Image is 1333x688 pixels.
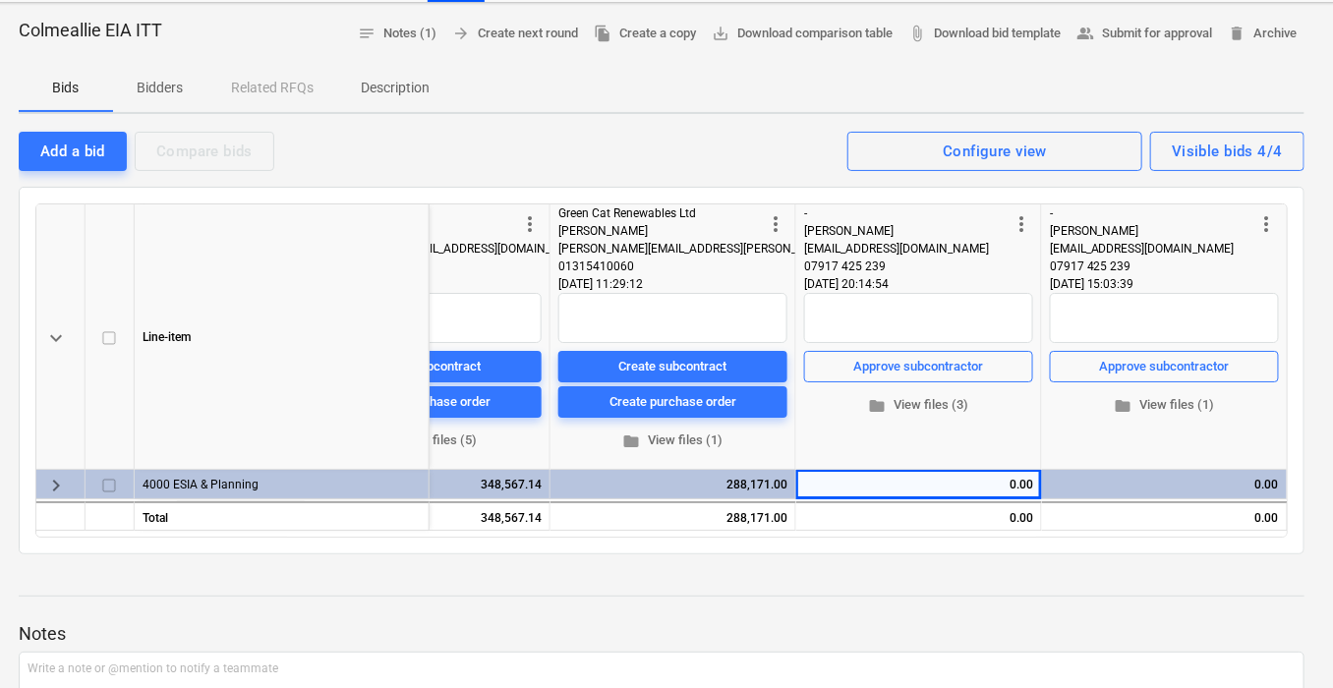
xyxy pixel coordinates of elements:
div: Approve subcontractor [854,356,984,378]
button: View files (1) [558,426,787,456]
div: Add a bid [40,139,105,164]
div: Visible bids 4/4 [1172,139,1283,164]
div: 0.00 [796,501,1042,531]
p: Bidders [137,78,184,98]
div: 07917 425 239 [804,258,1010,275]
div: [DATE] 20:14:54 [804,275,1033,293]
span: View files (3) [812,394,1025,417]
button: Notes (1) [350,19,444,49]
iframe: Chat Widget [1235,594,1333,688]
span: more_vert [518,212,542,236]
button: Create purchase order [558,386,787,418]
div: Green Cat Renewables Ltd [558,204,764,222]
button: Approve subcontractor [804,351,1033,382]
div: - [804,204,1010,222]
span: folder [1115,397,1132,415]
span: View files (1) [1058,394,1271,417]
a: Download comparison table [704,19,900,49]
button: Approve subcontractor [1050,351,1279,382]
button: Add a bid [19,132,127,171]
span: Notes (1) [358,23,436,45]
span: people_alt [1076,25,1094,42]
span: [PERSON_NAME][EMAIL_ADDRESS][PERSON_NAME][DOMAIN_NAME] [558,242,922,256]
span: Submit for approval [1076,23,1212,45]
p: Colmeallie EIA ITT [19,19,162,42]
div: Configure view [943,139,1047,164]
div: [PERSON_NAME] [804,222,1010,240]
div: 288,171.00 [558,470,787,499]
div: Total [135,501,430,531]
div: 0.00 [1042,501,1288,531]
span: Create a copy [594,23,696,45]
div: [PERSON_NAME] [1050,222,1255,240]
p: Description [361,78,430,98]
span: delete [1228,25,1246,42]
span: more_vert [764,212,787,236]
button: Submit for approval [1069,19,1220,49]
div: Approve subcontractor [1100,356,1230,378]
button: Visible bids 4/4 [1150,132,1304,171]
div: - [1050,204,1255,222]
span: save_alt [712,25,729,42]
span: View files (1) [566,430,780,452]
div: Line-item [135,204,430,470]
div: Create subcontract [619,356,727,378]
span: Download bid template [908,23,1061,45]
span: folder [623,432,641,450]
div: [DATE] 15:03:39 [1050,275,1279,293]
span: keyboard_arrow_right [44,474,68,497]
span: Create next round [452,23,578,45]
span: Download comparison table [712,23,893,45]
span: [EMAIL_ADDRESS][DOMAIN_NAME] [1050,242,1235,256]
span: keyboard_arrow_down [44,326,68,350]
button: Create next round [444,19,586,49]
button: Create a copy [586,19,704,49]
div: [PERSON_NAME] [558,222,764,240]
span: [PERSON_NAME][EMAIL_ADDRESS][DOMAIN_NAME] [313,242,587,256]
button: Configure view [847,132,1142,171]
span: file_copy [594,25,611,42]
p: Notes [19,622,1304,646]
button: Create subcontract [558,351,787,382]
span: more_vert [1255,212,1279,236]
div: 288,171.00 [551,501,796,531]
span: folder [869,397,887,415]
div: 0.00 [804,470,1033,499]
div: 0.00 [1050,470,1279,499]
div: 4000 ESIA & Planning [143,470,421,498]
span: arrow_forward [452,25,470,42]
span: [EMAIL_ADDRESS][DOMAIN_NAME] [804,242,989,256]
div: 01315410060 [558,258,764,275]
span: Archive [1228,23,1297,45]
p: Bids [42,78,89,98]
button: View files (3) [804,390,1033,421]
button: View files (1) [1050,390,1279,421]
div: [DATE] 11:29:12 [558,275,787,293]
div: 07917 425 239 [1050,258,1255,275]
span: attach_file [908,25,926,42]
span: more_vert [1010,212,1033,236]
button: Archive [1220,19,1304,49]
span: notes [358,25,376,42]
div: Create purchase order [609,391,736,414]
a: Download bid template [900,19,1069,49]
